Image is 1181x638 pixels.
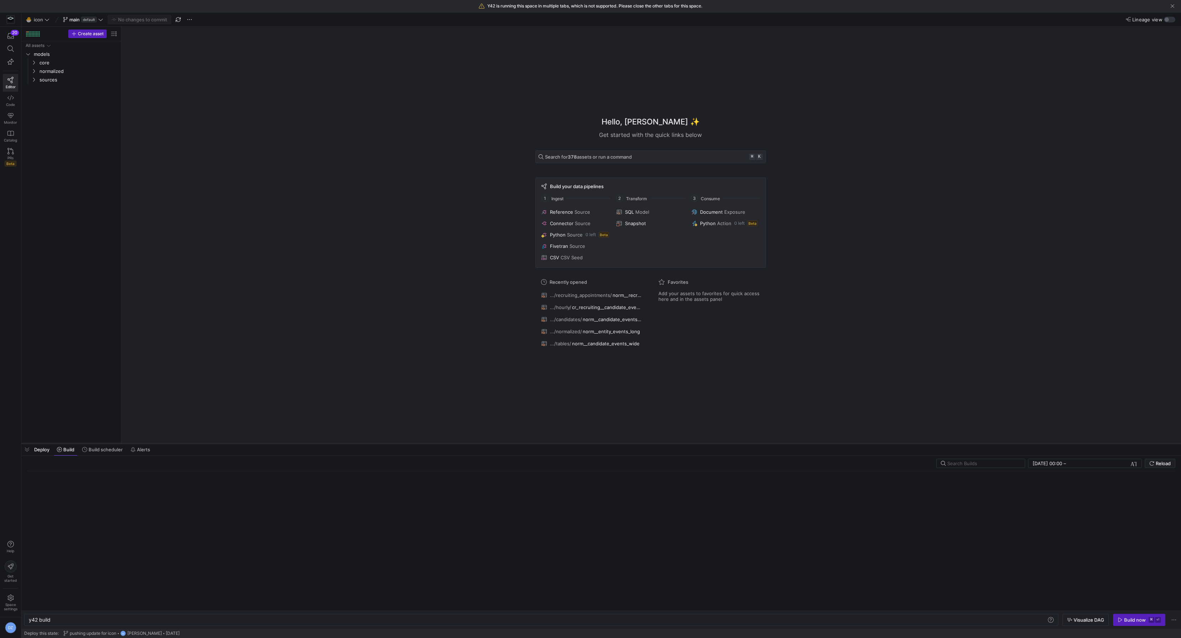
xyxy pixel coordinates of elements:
[5,622,16,633] div: DZ
[550,220,573,226] span: Connector
[3,110,18,127] a: Monitor
[583,329,640,334] span: norm__entity_events_long
[24,41,118,50] div: Press SPACE to select this row.
[3,92,18,110] a: Code
[68,30,107,38] button: Create asset
[615,219,686,228] button: Snapshot
[635,209,649,215] span: Model
[540,253,611,262] button: CSVCSV Seed
[550,341,571,346] span: .../tables/
[3,74,18,92] a: Editor
[3,14,18,26] a: https://storage.googleapis.com/y42-prod-data-exchange/images/Yf2Qvegn13xqq0DljGMI0l8d5Zqtiw36EXr8...
[39,76,117,84] span: sources
[127,631,162,636] span: [PERSON_NAME]
[61,15,105,24] button: maindefault
[120,631,126,636] div: DZ
[1132,17,1163,22] span: Lineage view
[550,255,559,260] span: CSV
[550,184,604,189] span: Build your data pipelines
[4,138,17,142] span: Catalog
[166,631,180,636] span: [DATE]
[7,16,14,23] img: https://storage.googleapis.com/y42-prod-data-exchange/images/Yf2Qvegn13xqq0DljGMI0l8d5Zqtiw36EXr8...
[540,219,611,228] button: ConnectorSource
[540,291,644,300] button: .../recruiting_appointments/norm__recruiting_appointment_facts
[26,43,44,48] div: All assets
[5,161,16,166] span: Beta
[24,58,118,67] div: Press SPACE to select this row.
[668,279,688,285] span: Favorites
[550,243,568,249] span: Fivetran
[749,154,756,160] kbd: ⌘
[700,209,723,215] span: Document
[78,31,104,36] span: Create asset
[3,620,18,635] button: DZ
[572,304,642,310] span: cr_recruiting__candidate_events_wide_long
[3,145,18,169] a: PRsBeta
[7,156,14,160] span: PRs
[550,329,582,334] span: .../normalized/
[615,208,686,216] button: SQLModel
[550,232,566,238] span: Python
[625,220,646,226] span: Snapshot
[6,85,16,89] span: Editor
[690,208,761,216] button: DocumentExposure
[3,30,18,42] button: 20
[550,317,582,322] span: .../candidates/
[570,243,585,249] span: Source
[39,67,117,75] span: normalized
[625,209,634,215] span: SQL
[545,154,632,160] span: Search for assets or run a command
[540,315,644,324] button: .../candidates/norm__candidate_events_long
[3,538,18,556] button: Help
[26,17,31,22] span: 🐣
[599,232,609,238] span: Beta
[540,327,644,336] button: .../normalized/norm__entity_events_long
[6,102,15,107] span: Code
[487,4,702,9] span: Y42 is running this space in multiple tabs, which is not supported. Please close the other tabs f...
[574,209,590,215] span: Source
[535,150,766,163] button: Search for378assets or run a command⌘k
[756,154,763,160] kbd: k
[62,629,181,638] button: pushing update for iconDZ[PERSON_NAME][DATE]
[6,549,15,553] span: Help
[81,17,97,22] span: default
[575,220,590,226] span: Source
[4,120,17,124] span: Monitor
[550,292,612,298] span: .../recruiting_appointments/
[550,209,573,215] span: Reference
[34,50,117,58] span: models
[602,116,700,128] h1: Hello, [PERSON_NAME] ✨
[24,50,118,58] div: Press SPACE to select this row.
[540,208,611,216] button: ReferenceSource
[3,127,18,145] a: Catalog
[568,154,577,160] strong: 378
[39,59,117,67] span: core
[3,558,18,585] button: Getstarted
[540,242,611,250] button: FivetranSource
[535,131,766,139] div: Get started with the quick links below
[550,304,571,310] span: .../hourly/
[70,631,116,636] span: pushing update for icon
[690,219,761,228] button: PythonAction0 leftBeta
[700,220,716,226] span: Python
[583,317,642,322] span: norm__candidate_events_long
[613,292,642,298] span: norm__recruiting_appointment_facts
[540,339,644,348] button: .../tables/norm__candidate_events_wide
[3,591,18,614] a: Spacesettings
[24,67,118,75] div: Press SPACE to select this row.
[747,220,758,226] span: Beta
[550,279,587,285] span: Recently opened
[572,341,640,346] span: norm__candidate_events_wide
[567,232,583,238] span: Source
[561,255,583,260] span: CSV Seed
[24,75,118,84] div: Press SPACE to select this row.
[734,221,745,226] span: 0 left
[658,291,760,302] span: Add your assets to favorites for quick access here and in the assets panel
[4,574,17,583] span: Get started
[540,230,611,239] button: PythonSource0 leftBeta
[724,209,745,215] span: Exposure
[586,232,596,237] span: 0 left
[717,220,731,226] span: Action
[540,303,644,312] button: .../hourly/cr_recruiting__candidate_events_wide_long
[34,17,43,22] span: icon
